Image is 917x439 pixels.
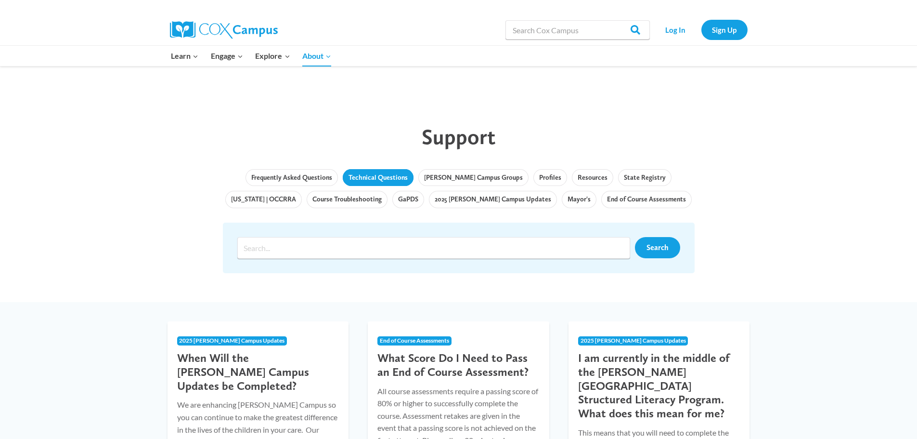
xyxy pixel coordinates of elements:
[655,20,697,40] a: Log In
[179,337,284,344] span: 2025 [PERSON_NAME] Campus Updates
[237,237,630,259] input: Search input
[505,20,650,40] input: Search Cox Campus
[380,337,449,344] span: End of Course Assessments
[429,191,557,208] a: 2025 [PERSON_NAME] Campus Updates
[562,191,596,208] a: Mayor's
[422,124,495,149] span: Support
[165,46,337,66] nav: Primary Navigation
[578,351,740,421] h3: I am currently in the middle of the [PERSON_NAME][GEOGRAPHIC_DATA] Structured Literacy Program. W...
[245,169,338,186] a: Frequently Asked Questions
[392,191,424,208] a: GaPDS
[618,169,672,186] a: State Registry
[249,46,297,66] button: Child menu of Explore
[635,237,680,258] a: Search
[377,351,540,379] h3: What Score Do I Need to Pass an End of Course Assessment?
[581,337,686,344] span: 2025 [PERSON_NAME] Campus Updates
[177,351,339,393] h3: When Will the [PERSON_NAME] Campus Updates be Completed?
[655,20,748,40] nav: Secondary Navigation
[418,169,529,186] a: [PERSON_NAME] Campus Groups
[343,169,413,186] a: Technical Questions
[601,191,692,208] a: End of Course Assessments
[307,191,387,208] a: Course Troubleshooting
[646,243,669,252] span: Search
[165,46,205,66] button: Child menu of Learn
[225,191,302,208] a: [US_STATE] | OCCRRA
[205,46,249,66] button: Child menu of Engage
[296,46,337,66] button: Child menu of About
[170,21,278,39] img: Cox Campus
[701,20,748,40] a: Sign Up
[572,169,613,186] a: Resources
[237,237,635,259] form: Search form
[533,169,567,186] a: Profiles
